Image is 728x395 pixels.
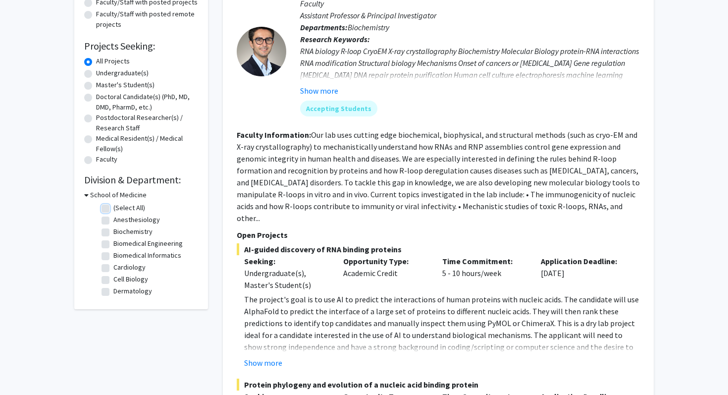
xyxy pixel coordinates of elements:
p: Application Deadline: [541,255,625,267]
button: Show more [244,357,282,369]
h2: Division & Department: [84,174,198,186]
label: Cell Biology [113,274,148,284]
label: Postdoctoral Researcher(s) / Research Staff [96,113,198,133]
label: (Select All) [113,203,145,213]
label: Cardiology [113,262,146,273]
label: Dermatology [113,286,152,296]
label: Biochemistry [113,226,153,237]
p: The project's goal is to use AI to predict the interactions of human proteins with nucleic acids.... [244,293,640,377]
b: Research Keywords: [300,34,370,44]
div: 5 - 10 hours/week [435,255,534,291]
p: Time Commitment: [442,255,526,267]
div: Undergraduate(s), Master's Student(s) [244,267,328,291]
label: Doctoral Candidate(s) (PhD, MD, DMD, PharmD, etc.) [96,92,198,113]
span: Biochemistry [348,22,389,32]
div: RNA biology R-loop CryoEM X-ray crystallography Biochemistry Molecular Biology protein-RNA intera... [300,45,640,93]
span: Protein phylogeny and evolution of a nucleic acid binding protein [237,379,640,391]
p: Open Projects [237,229,640,241]
iframe: Chat [7,350,42,388]
label: Biomedical Informatics [113,250,181,261]
label: Anesthesiology [113,215,160,225]
h2: Projects Seeking: [84,40,198,52]
p: Assistant Professor & Principal Investigator [300,9,640,21]
p: Opportunity Type: [343,255,427,267]
p: Seeking: [244,255,328,267]
div: Academic Credit [336,255,435,291]
label: All Projects [96,56,130,66]
label: Biomedical Engineering [113,238,183,249]
fg-read-more: Our lab uses cutting edge biochemical, biophysical, and structural methods (such as cryo-EM and X... [237,130,640,223]
b: Departments: [300,22,348,32]
button: Show more [300,85,338,97]
label: Faculty/Staff with posted remote projects [96,9,198,30]
label: Master's Student(s) [96,80,155,90]
label: Medical Resident(s) / Medical Fellow(s) [96,133,198,154]
div: [DATE] [533,255,632,291]
b: Faculty Information: [237,130,311,140]
h3: School of Medicine [90,190,147,200]
label: Emergency Medicine [113,298,175,308]
span: AI-guided discovery of RNA binding proteins [237,243,640,255]
label: Undergraduate(s) [96,68,149,78]
mat-chip: Accepting Students [300,101,377,116]
label: Faculty [96,154,117,165]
